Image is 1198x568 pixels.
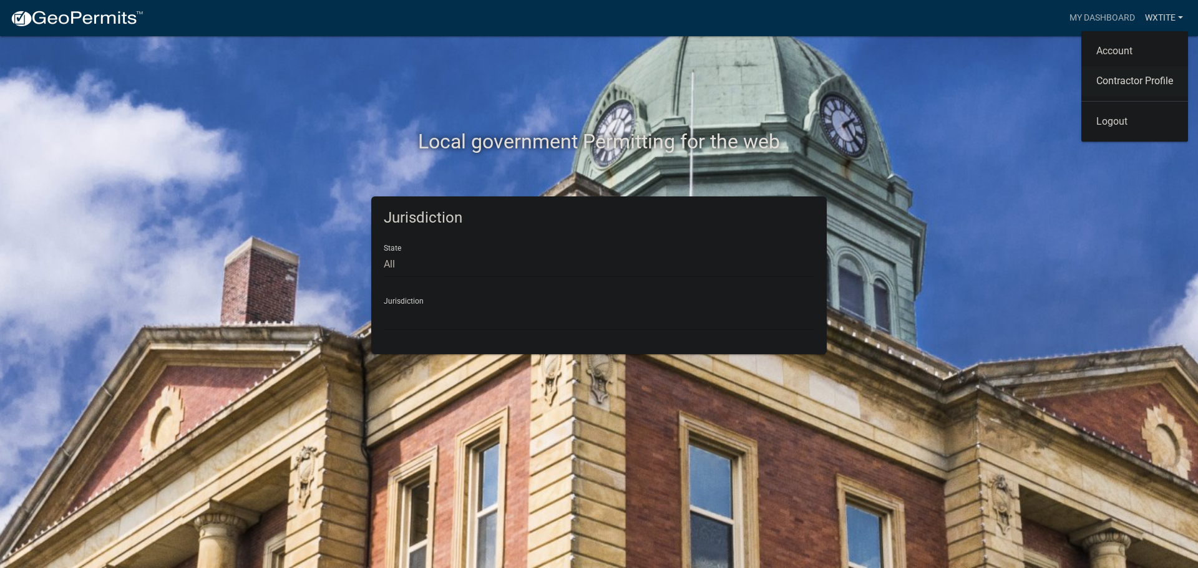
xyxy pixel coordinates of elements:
a: Logout [1081,107,1188,137]
h2: Local government Permitting for the web [253,130,945,153]
a: Contractor Profile [1081,66,1188,96]
a: My Dashboard [1064,6,1140,30]
a: Account [1081,36,1188,66]
h5: Jurisdiction [384,209,814,227]
div: WxTite [1081,31,1188,142]
a: WxTite [1140,6,1188,30]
